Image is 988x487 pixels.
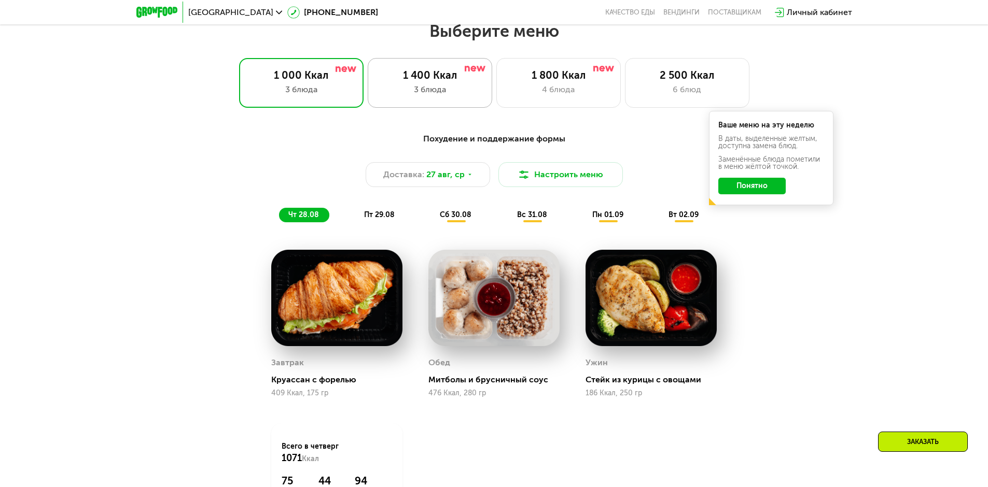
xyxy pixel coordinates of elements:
[33,21,955,41] h2: Выберите меню
[318,475,342,487] div: 44
[636,69,739,81] div: 2 500 Ккал
[428,355,450,370] div: Обед
[271,375,411,385] div: Круассан с форелью
[282,452,302,464] span: 1071
[517,210,547,219] span: вс 31.08
[271,389,402,397] div: 409 Ккал, 175 гр
[507,69,610,81] div: 1 800 Ккал
[287,6,378,19] a: [PHONE_NUMBER]
[426,168,465,181] span: 27 авг, ср
[282,441,392,464] div: Всего в четверг
[636,83,739,96] div: 6 блюд
[718,178,786,194] button: Понятно
[188,8,273,17] span: [GEOGRAPHIC_DATA]
[586,355,608,370] div: Ужин
[379,69,481,81] div: 1 400 Ккал
[428,389,560,397] div: 476 Ккал, 280 гр
[428,375,568,385] div: Митболы и брусничный соус
[718,156,824,170] div: Заменённые блюда пометили в меню жёлтой точкой.
[878,432,968,452] div: Заказать
[718,122,824,129] div: Ваше меню на эту неделю
[282,475,305,487] div: 75
[288,210,319,219] span: чт 28.08
[250,69,353,81] div: 1 000 Ккал
[383,168,424,181] span: Доставка:
[708,8,761,17] div: поставщикам
[302,454,319,463] span: Ккал
[663,8,700,17] a: Вендинги
[379,83,481,96] div: 3 блюда
[440,210,471,219] span: сб 30.08
[187,133,801,146] div: Похудение и поддержание формы
[669,210,699,219] span: вт 02.09
[586,389,717,397] div: 186 Ккал, 250 гр
[271,355,304,370] div: Завтрак
[498,162,623,187] button: Настроить меню
[592,210,623,219] span: пн 01.09
[586,375,725,385] div: Стейк из курицы с овощами
[507,83,610,96] div: 4 блюда
[718,135,824,150] div: В даты, выделенные желтым, доступна замена блюд.
[364,210,395,219] span: пт 29.08
[605,8,655,17] a: Качество еды
[250,83,353,96] div: 3 блюда
[355,475,392,487] div: 94
[787,6,852,19] div: Личный кабинет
